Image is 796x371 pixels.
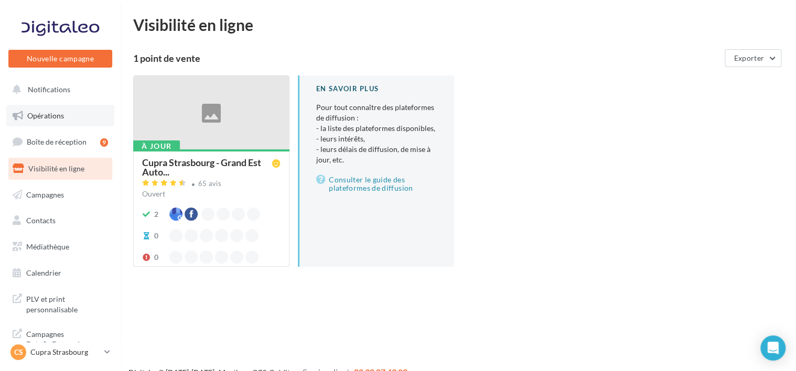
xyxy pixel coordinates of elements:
[14,347,23,357] span: CS
[6,105,114,127] a: Opérations
[316,84,437,94] div: En savoir plus
[6,210,114,232] a: Contacts
[198,180,221,187] div: 65 avis
[734,53,764,62] span: Exporter
[26,242,69,251] span: Médiathèque
[154,209,158,220] div: 2
[26,292,108,314] span: PLV et print personnalisable
[133,53,720,63] div: 1 point de vente
[26,268,61,277] span: Calendrier
[154,252,158,263] div: 0
[316,134,437,144] li: - leurs intérêts,
[26,216,56,225] span: Contacts
[6,158,114,180] a: Visibilité en ligne
[26,327,108,350] span: Campagnes DataOnDemand
[8,50,112,68] button: Nouvelle campagne
[6,288,114,319] a: PLV et print personnalisable
[142,178,281,191] a: 65 avis
[142,189,165,198] span: Ouvert
[27,137,87,146] span: Boîte de réception
[725,49,781,67] button: Exporter
[28,85,70,94] span: Notifications
[6,130,114,153] a: Boîte de réception9
[316,102,437,165] p: Pour tout connaître des plateformes de diffusion :
[142,158,272,177] span: Cupra Strasbourg - Grand Est Auto...
[6,236,114,258] a: Médiathèque
[316,123,437,134] li: - la liste des plateformes disponibles,
[28,164,84,173] span: Visibilité en ligne
[6,262,114,284] a: Calendrier
[6,79,110,101] button: Notifications
[30,347,100,357] p: Cupra Strasbourg
[133,17,783,32] div: Visibilité en ligne
[133,140,180,152] div: À jour
[26,190,64,199] span: Campagnes
[8,342,112,362] a: CS Cupra Strasbourg
[316,144,437,165] li: - leurs délais de diffusion, de mise à jour, etc.
[6,184,114,206] a: Campagnes
[316,173,437,194] a: Consulter le guide des plateformes de diffusion
[760,335,786,361] div: Open Intercom Messenger
[154,231,158,241] div: 0
[6,323,114,354] a: Campagnes DataOnDemand
[100,138,108,147] div: 9
[27,111,64,120] span: Opérations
